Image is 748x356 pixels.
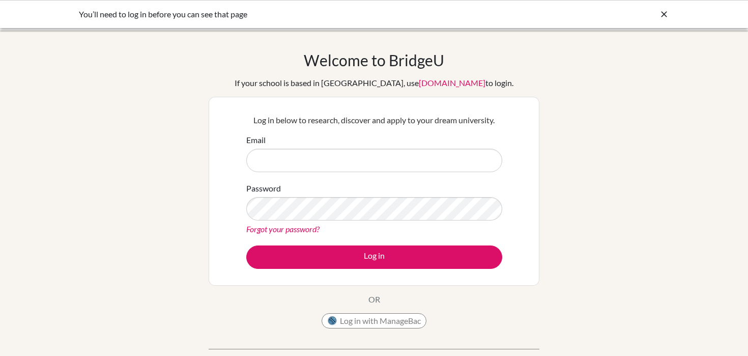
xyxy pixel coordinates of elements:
label: Password [246,182,281,195]
a: Forgot your password? [246,224,320,234]
p: OR [368,293,380,306]
button: Log in with ManageBac [322,313,426,328]
button: Log in [246,245,502,269]
a: [DOMAIN_NAME] [419,78,485,88]
div: You’ll need to log in before you can see that page [79,8,516,20]
p: Log in below to research, discover and apply to your dream university. [246,114,502,126]
h1: Welcome to BridgeU [304,51,444,69]
label: Email [246,134,266,146]
div: If your school is based in [GEOGRAPHIC_DATA], use to login. [235,77,513,89]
